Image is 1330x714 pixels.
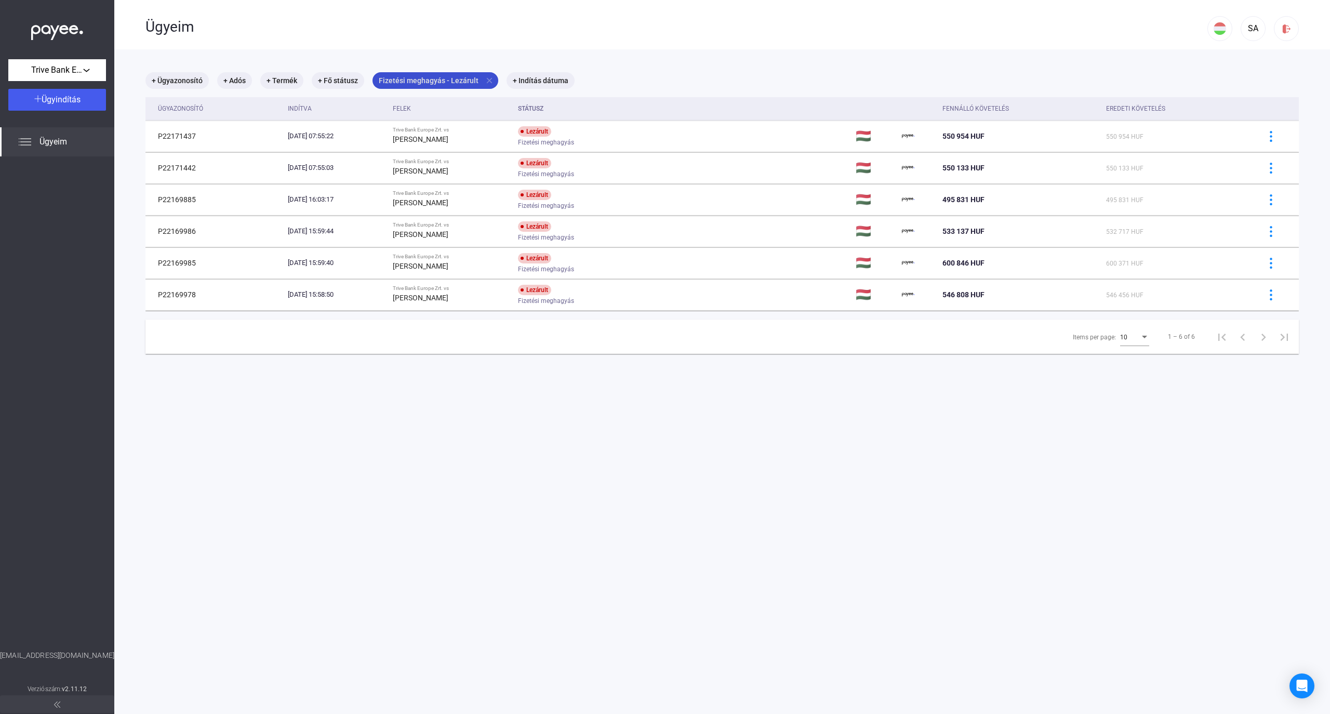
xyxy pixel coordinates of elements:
[518,295,574,307] span: Fizetési meghagyás
[288,131,384,141] div: [DATE] 07:55:22
[8,59,106,81] button: Trive Bank Europe Zrt.
[518,253,551,263] div: Lezárult
[288,226,384,236] div: [DATE] 15:59:44
[942,164,985,172] span: 550 133 HUF
[42,95,81,104] span: Ügyindítás
[145,18,1207,36] div: Ügyeim
[288,194,384,205] div: [DATE] 16:03:17
[158,102,203,115] div: Ügyazonosító
[1260,220,1282,242] button: more-blue
[1266,226,1276,237] img: more-blue
[39,136,67,148] span: Ügyeim
[217,72,252,89] mat-chip: + Adós
[288,102,384,115] div: Indítva
[8,89,106,111] button: Ügyindítás
[393,158,510,165] div: Trive Bank Europe Zrt. vs
[393,135,448,143] strong: [PERSON_NAME]
[518,263,574,275] span: Fizetési meghagyás
[1281,23,1292,34] img: logout-red
[393,230,448,239] strong: [PERSON_NAME]
[852,279,898,310] td: 🇭🇺
[145,184,284,215] td: P22169885
[393,102,411,115] div: Felek
[145,216,284,247] td: P22169986
[393,190,510,196] div: Trive Bank Europe Zrt. vs
[393,262,448,270] strong: [PERSON_NAME]
[518,190,551,200] div: Lezárult
[288,102,312,115] div: Indítva
[1260,189,1282,210] button: more-blue
[1289,673,1314,698] div: Open Intercom Messenger
[1120,330,1149,343] mat-select: Items per page:
[145,247,284,279] td: P22169985
[145,72,209,89] mat-chip: + Ügyazonosító
[1260,252,1282,274] button: more-blue
[518,168,574,180] span: Fizetési meghagyás
[31,64,83,76] span: Trive Bank Europe Zrt.
[1106,102,1165,115] div: Eredeti követelés
[942,227,985,235] span: 533 137 HUF
[288,258,384,268] div: [DATE] 15:59:40
[1106,102,1247,115] div: Eredeti követelés
[1207,16,1232,41] button: HU
[852,247,898,279] td: 🇭🇺
[1266,131,1276,142] img: more-blue
[902,225,914,237] img: payee-logo
[485,76,494,85] mat-icon: close
[145,121,284,152] td: P22171437
[1212,326,1232,347] button: First page
[942,102,1009,115] div: Fennálló követelés
[1232,326,1253,347] button: Previous page
[393,294,448,302] strong: [PERSON_NAME]
[1260,157,1282,179] button: more-blue
[852,152,898,183] td: 🇭🇺
[1274,326,1295,347] button: Last page
[1106,196,1143,204] span: 495 831 HUF
[1106,292,1143,299] span: 546 456 HUF
[942,102,1098,115] div: Fennálló követelés
[1253,326,1274,347] button: Next page
[942,290,985,299] span: 546 808 HUF
[1073,331,1116,343] div: Items per page:
[393,167,448,175] strong: [PERSON_NAME]
[373,72,498,89] mat-chip: Fizetési meghagyás - Lezárult
[518,231,574,244] span: Fizetési meghagyás
[852,216,898,247] td: 🇭🇺
[902,257,914,269] img: payee-logo
[31,19,83,41] img: white-payee-white-dot.svg
[942,259,985,267] span: 600 846 HUF
[260,72,303,89] mat-chip: + Termék
[1266,289,1276,300] img: more-blue
[54,702,60,708] img: arrow-double-left-grey.svg
[393,127,510,133] div: Trive Bank Europe Zrt. vs
[312,72,364,89] mat-chip: + Fő státusz
[288,289,384,300] div: [DATE] 15:58:50
[1244,22,1262,35] div: SA
[34,95,42,102] img: plus-white.svg
[158,102,280,115] div: Ügyazonosító
[1260,284,1282,306] button: more-blue
[1168,330,1195,343] div: 1 – 6 of 6
[902,193,914,206] img: payee-logo
[1260,125,1282,147] button: more-blue
[942,195,985,204] span: 495 831 HUF
[145,279,284,310] td: P22169978
[1106,260,1143,267] span: 600 371 HUF
[1214,22,1226,35] img: HU
[393,199,448,207] strong: [PERSON_NAME]
[902,288,914,301] img: payee-logo
[1106,228,1143,235] span: 532 717 HUF
[145,152,284,183] td: P22171442
[507,72,575,89] mat-chip: + Indítás dátuma
[518,200,574,212] span: Fizetési meghagyás
[518,136,574,149] span: Fizetési meghagyás
[393,254,510,260] div: Trive Bank Europe Zrt. vs
[518,158,551,168] div: Lezárult
[19,136,31,148] img: list.svg
[518,221,551,232] div: Lezárult
[902,162,914,174] img: payee-logo
[1106,133,1143,140] span: 550 954 HUF
[393,102,510,115] div: Felek
[518,285,551,295] div: Lezárult
[942,132,985,140] span: 550 954 HUF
